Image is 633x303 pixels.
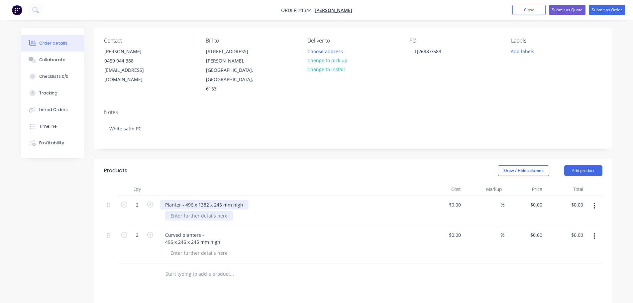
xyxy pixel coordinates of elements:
[21,118,84,135] button: Timeline
[504,183,545,196] div: Price
[104,38,195,44] div: Contact
[21,135,84,151] button: Profitability
[564,165,602,176] button: Add product
[21,85,84,101] button: Tracking
[21,35,84,52] button: Order details
[500,201,504,209] span: %
[104,56,159,66] div: 0459 944 388
[307,38,398,44] div: Deliver to
[315,7,352,13] a: [PERSON_NAME]
[281,7,315,13] span: Order #1344 -
[511,38,602,44] div: Labels
[99,47,165,84] div: [PERSON_NAME]0459 944 388[EMAIL_ADDRESS][DOMAIN_NAME]
[39,74,68,79] div: Checklists 0/0
[549,5,585,15] button: Submit as Quote
[498,165,549,176] button: Show / Hide columns
[39,90,57,96] div: Tracking
[39,57,65,63] div: Collaborate
[589,5,625,15] button: Submit as Order
[206,56,261,93] div: [PERSON_NAME], [GEOGRAPHIC_DATA], [GEOGRAPHIC_DATA], 6163
[500,231,504,239] span: %
[104,47,159,56] div: [PERSON_NAME]
[39,107,68,113] div: Linked Orders
[165,267,298,281] input: Start typing to add a product...
[200,47,267,94] div: [STREET_ADDRESS][PERSON_NAME], [GEOGRAPHIC_DATA], [GEOGRAPHIC_DATA], 6163
[512,5,546,15] button: Close
[21,52,84,68] button: Collaborate
[104,66,159,84] div: [EMAIL_ADDRESS][DOMAIN_NAME]
[12,5,22,15] img: Factory
[21,68,84,85] button: Checklists 0/0
[160,230,226,247] div: Curved planters - 496 x 246 x 245 mm high
[304,56,351,65] button: Change to pick up
[117,183,157,196] div: Qty
[423,183,464,196] div: Cost
[464,183,504,196] div: Markup
[104,109,602,115] div: Notes
[104,118,602,139] div: White satin PC
[206,38,297,44] div: Bill to
[507,47,538,56] button: Add labels
[206,47,261,56] div: [STREET_ADDRESS]
[39,123,57,129] div: Timeline
[39,40,67,46] div: Order details
[21,101,84,118] button: Linked Orders
[545,183,586,196] div: Total
[409,47,447,56] div: LJ26987/583
[160,200,249,210] div: Planter - 496 x 1382 x 245 mm high
[409,38,500,44] div: PO
[104,167,127,175] div: Products
[304,65,348,74] button: Change to install
[39,140,64,146] div: Profitability
[304,47,346,56] button: Choose address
